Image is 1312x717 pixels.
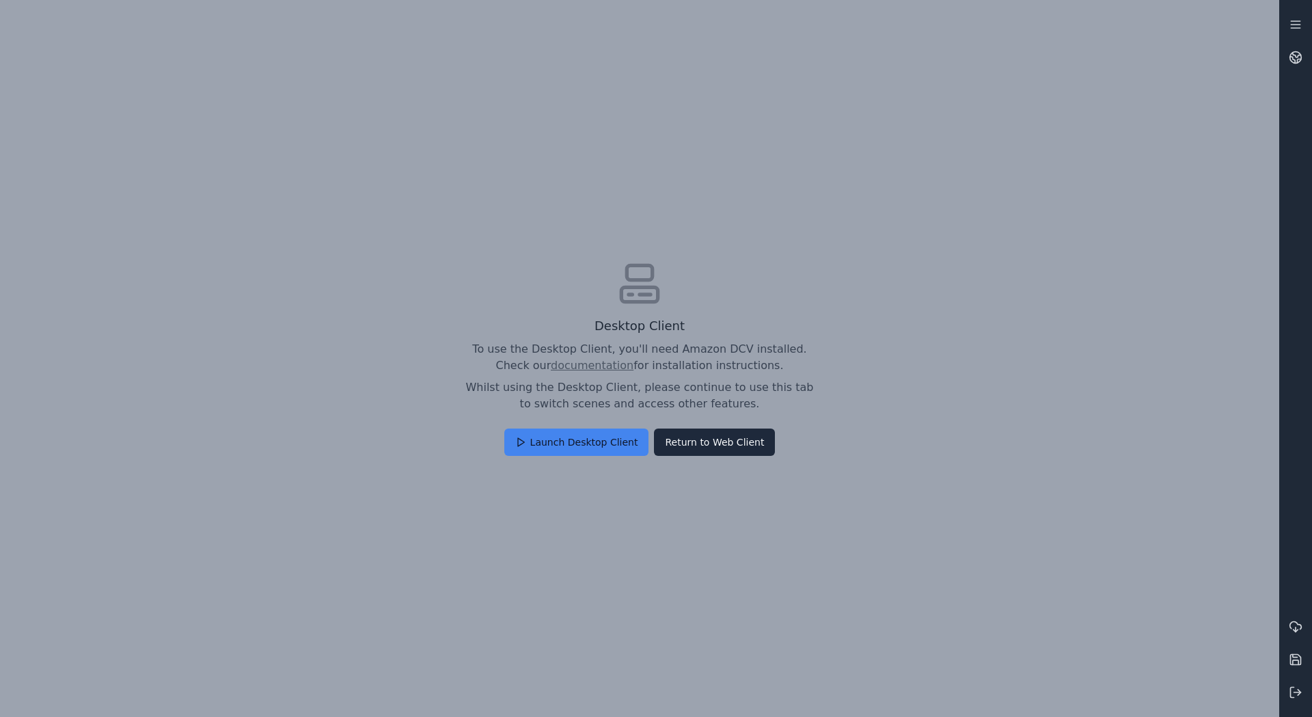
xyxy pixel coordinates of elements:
[465,379,815,412] p: Whilst using the Desktop Client, please continue to use this tab to switch scenes and access othe...
[504,429,649,456] button: Launch Desktop Client
[654,429,775,456] button: Return to Web Client
[551,359,633,372] a: documentation
[465,341,815,374] p: To use the Desktop Client, you'll need Amazon DCV installed. Check our for installation instructi...
[465,316,815,336] p: Desktop Client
